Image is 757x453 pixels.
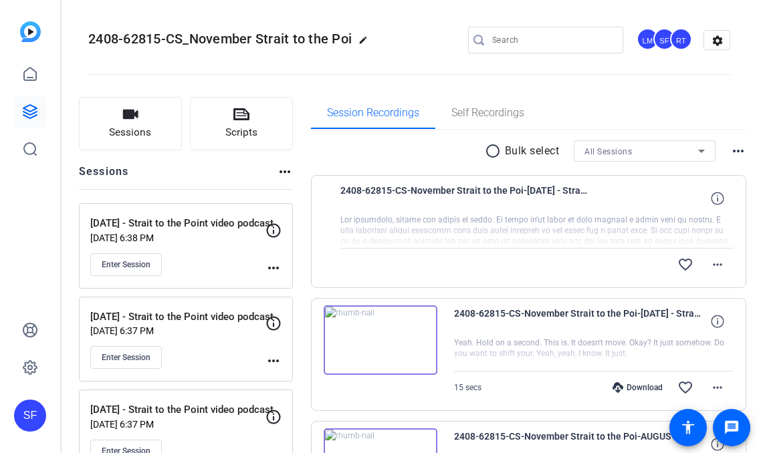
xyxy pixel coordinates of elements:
[653,28,675,50] div: SF
[102,352,150,363] span: Enter Session
[79,164,129,189] h2: Sessions
[90,253,162,276] button: Enter Session
[730,143,746,159] mat-icon: more_horiz
[190,97,293,150] button: Scripts
[340,182,588,214] span: 2408-62815-CS-November Strait to the Poi-[DATE] - Strait to the Point video podcast-[PERSON_NAME]...
[265,353,282,369] mat-icon: more_horiz
[109,125,151,140] span: Sessions
[327,108,419,118] span: Session Recordings
[670,28,693,51] ngx-avatar: Rob Thomas
[90,216,274,231] p: [DATE] - Strait to the Point video podcast
[102,259,150,270] span: Enter Session
[485,143,505,159] mat-icon: radio_button_unchecked
[492,32,613,48] input: Search
[90,346,162,369] button: Enter Session
[680,420,696,436] mat-icon: accessibility
[90,309,274,325] p: [DATE] - Strait to the Point video podcast
[704,31,731,51] mat-icon: settings
[358,35,374,51] mat-icon: edit
[653,28,677,51] ngx-avatar: Shannon Feiszli
[505,143,560,159] p: Bulk select
[454,383,481,392] span: 15 secs
[88,31,352,47] span: 2408-62815-CS_November Strait to the Poi
[90,233,265,243] p: [DATE] 6:38 PM
[677,380,693,396] mat-icon: favorite_border
[79,97,182,150] button: Sessions
[451,108,524,118] span: Self Recordings
[90,419,265,430] p: [DATE] 6:37 PM
[637,28,660,51] ngx-avatar: Lalo Moreno
[710,380,726,396] mat-icon: more_horiz
[14,400,46,432] div: SF
[584,147,632,156] span: All Sessions
[670,28,692,50] div: RT
[90,325,265,336] p: [DATE] 6:37 PM
[677,257,693,273] mat-icon: favorite_border
[277,164,293,180] mat-icon: more_horiz
[454,305,701,337] span: 2408-62815-CS-November Strait to the Poi-[DATE] - Strait to the Point video podcast-[PERSON_NAME]...
[90,402,274,418] p: [DATE] - Strait to the Point video podcast
[606,382,669,393] div: Download
[710,257,726,273] mat-icon: more_horiz
[324,305,437,375] img: thumb-nail
[265,260,282,276] mat-icon: more_horiz
[724,420,740,436] mat-icon: message
[637,28,659,50] div: LM
[225,125,257,140] span: Scripts
[20,21,41,42] img: blue-gradient.svg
